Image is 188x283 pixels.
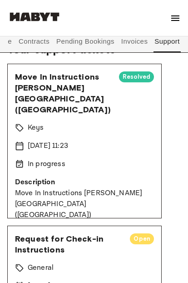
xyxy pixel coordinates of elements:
button: Support [153,30,181,52]
button: Invoices [120,30,148,52]
button: Pending Bookings [55,30,116,52]
img: Habyt [7,12,62,21]
span: Move In Instructions [PERSON_NAME][GEOGRAPHIC_DATA] ([GEOGRAPHIC_DATA]) [15,71,112,115]
p: Move In Instructions [PERSON_NAME][GEOGRAPHIC_DATA] ([GEOGRAPHIC_DATA]) [15,188,154,221]
span: Resolved [119,72,154,81]
p: Description [15,177,154,188]
p: In progress [28,159,65,170]
span: Request for Check-in Instructions [15,233,123,255]
p: General [28,263,54,273]
span: Open [130,234,154,243]
p: [DATE] 11:23 [28,141,68,152]
p: Keys [28,122,44,133]
button: Contracts [18,30,51,52]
